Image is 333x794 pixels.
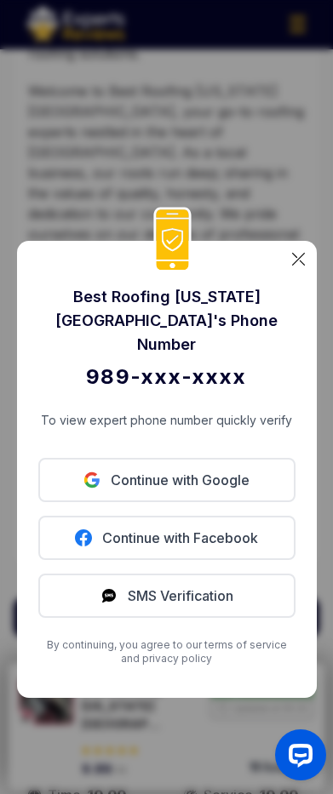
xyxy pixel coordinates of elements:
div: Best Roofing [US_STATE][GEOGRAPHIC_DATA] 's Phone Number [38,285,296,357]
div: 989-xxx-xxxx [38,363,296,391]
p: By continuing, you agree to our terms of service and privacy policy [38,638,296,665]
button: Continue with Facebook [38,516,296,560]
p: To view expert phone number quickly verify [38,411,296,431]
button: SMS Verification [38,574,296,618]
img: categoryImgae [292,253,305,266]
iframe: OpenWidget widget [261,723,333,794]
button: Continue with Google [38,458,296,502]
img: phoneIcon [153,207,192,272]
